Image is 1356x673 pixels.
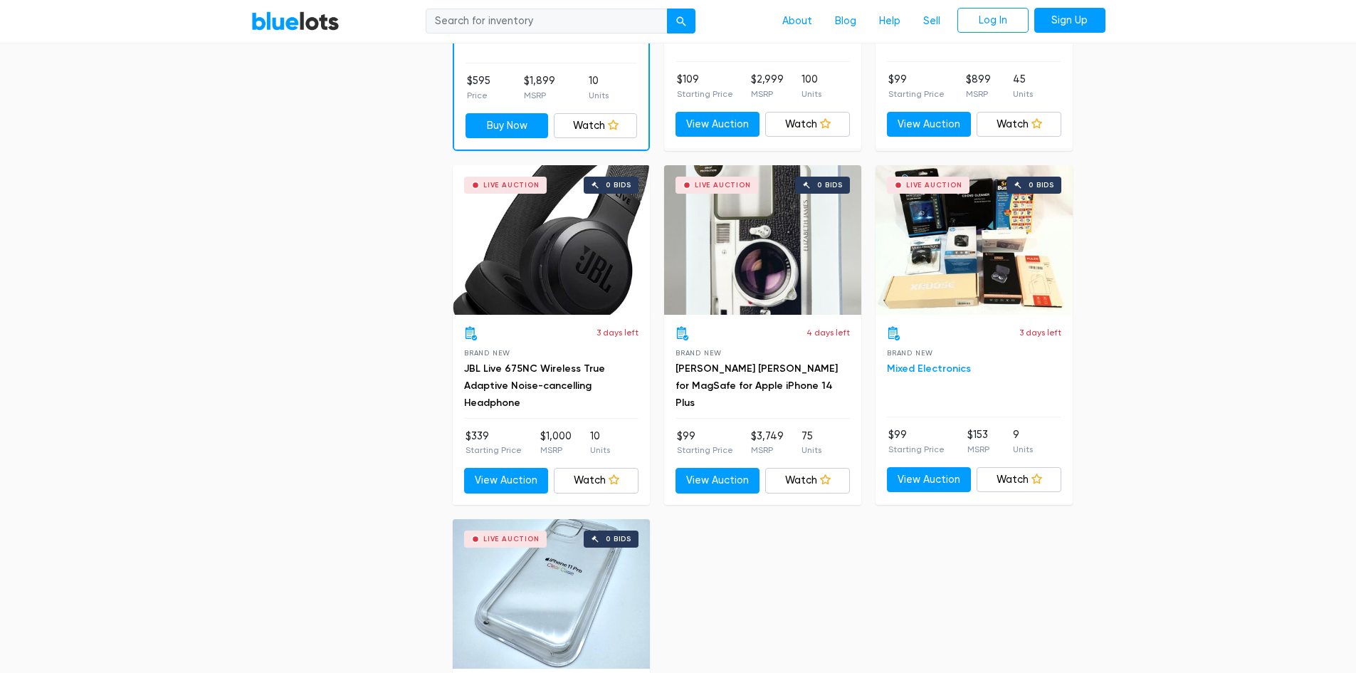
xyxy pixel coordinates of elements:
a: View Auction [676,112,760,137]
a: About [771,8,824,35]
p: Units [590,444,610,457]
div: 0 bids [606,182,631,189]
p: MSRP [751,88,784,100]
li: 75 [801,429,821,457]
p: MSRP [540,444,572,457]
a: Watch [765,468,850,494]
li: 100 [801,72,821,100]
a: View Auction [676,468,760,494]
a: Sign Up [1034,8,1105,33]
a: Watch [554,113,637,139]
a: Watch [765,112,850,137]
div: 0 bids [817,182,843,189]
li: $99 [888,72,945,100]
p: Units [1013,88,1033,100]
li: 10 [589,73,609,102]
a: Watch [554,468,638,494]
a: JBL Live 675NC Wireless True Adaptive Noise-cancelling Headphone [464,362,605,409]
li: 9 [1013,427,1033,456]
li: 45 [1013,72,1033,100]
a: View Auction [887,467,972,493]
p: Price [467,89,490,102]
p: 4 days left [806,326,850,339]
p: Starting Price [888,443,945,456]
a: Live Auction 0 bids [453,165,650,315]
p: Units [1013,443,1033,456]
li: $595 [467,73,490,102]
p: Starting Price [888,88,945,100]
a: [PERSON_NAME] [PERSON_NAME] for MagSafe for Apple iPhone 14 Plus [676,362,838,409]
a: Sell [912,8,952,35]
p: Units [801,444,821,457]
input: Search for inventory [426,9,668,34]
p: MSRP [751,444,784,457]
span: Brand New [464,349,510,357]
a: Mixed Electronics [887,362,971,375]
a: Help [868,8,912,35]
li: $1,000 [540,429,572,457]
p: Starting Price [677,88,733,100]
span: Brand New [887,349,933,357]
a: Watch [977,467,1061,493]
li: $899 [966,72,991,100]
div: 0 bids [606,536,631,543]
p: MSRP [524,89,555,102]
li: $99 [677,429,733,457]
a: Log In [957,8,1029,33]
div: Live Auction [906,182,962,189]
p: Units [801,88,821,100]
li: $3,749 [751,429,784,457]
li: $99 [888,427,945,456]
p: MSRP [967,443,989,456]
p: Starting Price [677,444,733,457]
div: Live Auction [483,536,540,543]
div: Live Auction [483,182,540,189]
p: 3 days left [596,326,638,339]
a: View Auction [887,112,972,137]
p: Starting Price [466,444,522,457]
li: $109 [677,72,733,100]
li: $2,999 [751,72,784,100]
a: Buy Now [466,113,549,139]
li: $153 [967,427,989,456]
a: Live Auction 0 bids [664,165,861,315]
div: Live Auction [695,182,751,189]
p: 3 days left [1019,326,1061,339]
a: Blog [824,8,868,35]
span: Brand New [676,349,722,357]
a: BlueLots [251,11,340,31]
div: 0 bids [1029,182,1054,189]
a: Live Auction 0 bids [876,165,1073,315]
a: Live Auction 0 bids [453,519,650,669]
li: $1,899 [524,73,555,102]
li: 10 [590,429,610,457]
li: $339 [466,429,522,457]
a: Watch [977,112,1061,137]
a: View Auction [464,468,549,494]
p: Units [589,89,609,102]
p: MSRP [966,88,991,100]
